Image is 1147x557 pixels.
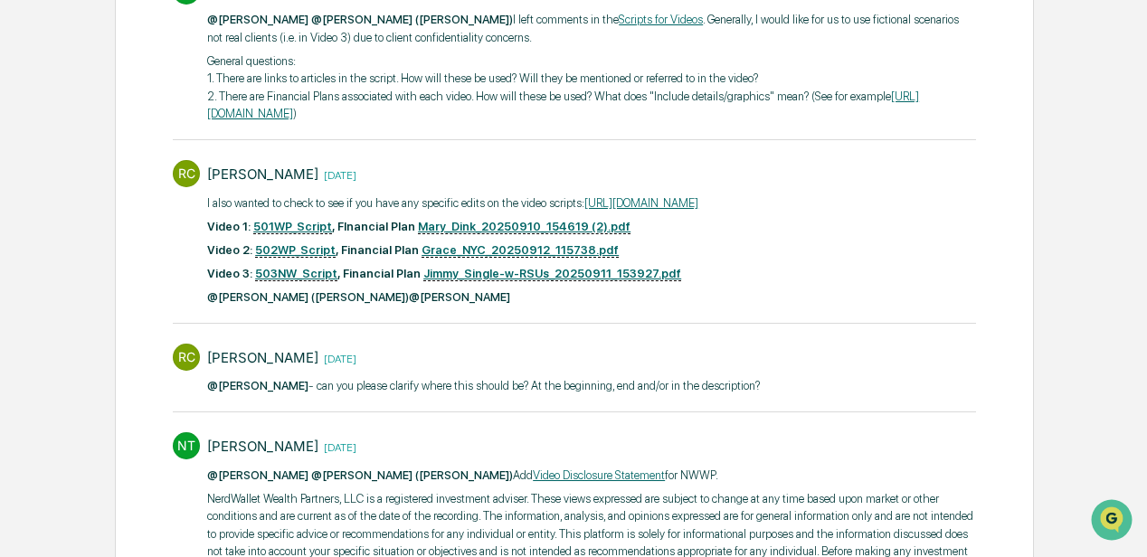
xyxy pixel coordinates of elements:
[18,173,51,205] img: 1746055101610-c473b297-6a78-478c-a979-82029cc54cd1
[56,329,147,344] span: [PERSON_NAME]
[179,280,217,295] span: Sep 11
[207,377,760,395] p: ​ - can you please clarify where this should be? At the beginning, end and/or in the description?
[255,243,336,258] a: 502WP_Script
[311,13,513,26] span: @[PERSON_NAME] ([PERSON_NAME])
[81,191,249,205] div: We're available if you need us!
[207,13,308,26] span: @[PERSON_NAME]
[533,468,665,482] a: Video Disclosure Statement
[36,404,117,422] span: Preclearance
[308,178,329,200] button: Start new chat
[423,267,681,281] a: Jimmy_Single-w-RSUs_20250911_153927.pdf
[318,439,356,454] time: Thursday, September 18, 2025 at 10:40:40 AM EDT
[336,243,419,257] strong: , Financial Plan
[173,160,200,187] div: RC
[255,267,337,281] a: 503NW_Script
[207,11,976,46] p: I left comments in the . ​Generally, I would like for us to use fictional scenarios not real clie...
[128,422,219,437] a: Powered byPylon
[38,173,71,205] img: 8933085812038_c878075ebb4cc5468115_72.jpg
[280,231,329,253] button: See all
[318,350,356,365] time: Monday, September 22, 2025 at 5:51:26 PM EDT
[18,312,47,341] img: Jack Rasmussen
[207,438,318,455] div: [PERSON_NAME]
[207,267,252,280] strong: Video 3:
[1089,497,1138,546] iframe: Open customer support
[332,220,415,233] strong: , FInancial Plan
[180,423,219,437] span: Pylon
[584,196,698,210] a: [URL][DOMAIN_NAME]
[18,72,329,101] p: How can we help?
[418,220,630,234] a: Mary_Dink_20250910_154619 (2).pdf
[124,397,232,430] a: 🗄️Attestations
[18,263,47,292] img: DeeAnn Dempsey (C)
[160,329,197,344] span: [DATE]
[36,330,51,345] img: 1746055101610-c473b297-6a78-478c-a979-82029cc54cd1
[207,243,252,257] strong: Video 2:
[318,166,356,182] time: Monday, September 22, 2025 at 5:53:00 PM EDT
[207,467,976,485] p: Add for NWWP​.
[207,218,698,236] p: ​
[150,329,156,344] span: •
[173,344,200,371] div: RC
[18,235,121,250] div: Past conversations
[422,243,619,258] a: Grace_NYC_20250912_115738.pdf
[253,220,332,234] a: 501WP_Script
[207,165,318,183] div: [PERSON_NAME]
[18,18,54,54] img: Greenboard
[207,379,308,392] span: @[PERSON_NAME]
[207,468,308,482] span: @[PERSON_NAME]
[169,280,175,295] span: •
[207,194,698,212] p: I also wanted to check to see if you have any specific edits on the video scripts:
[207,220,251,233] strong: Video 1:
[337,267,421,280] strong: , Financial Plan
[131,406,146,420] div: 🗄️
[56,280,166,295] span: [PERSON_NAME] (C)
[149,404,224,422] span: Attestations
[81,173,297,191] div: Start new chat
[207,52,976,123] p: General questions: 1. There are links to articles in the script. How will these be used? Will the...
[18,406,33,420] div: 🖐️
[311,468,513,482] span: @[PERSON_NAME] ([PERSON_NAME])
[207,290,510,304] span: @[PERSON_NAME] ([PERSON_NAME])@[PERSON_NAME]
[207,349,318,366] div: [PERSON_NAME]
[619,13,703,26] a: Scripts for Videos
[173,432,200,459] div: NT
[11,397,124,430] a: 🖐️Preclearance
